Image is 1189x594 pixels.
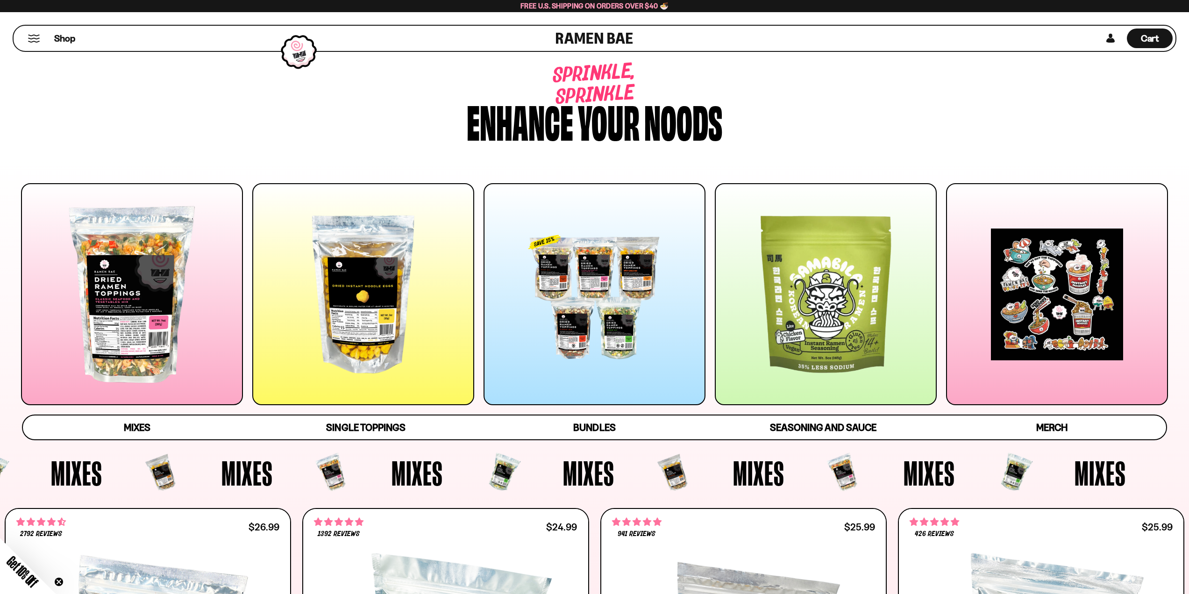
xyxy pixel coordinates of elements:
[910,516,959,528] span: 4.76 stars
[733,456,784,490] span: Mixes
[915,530,954,538] span: 426 reviews
[20,530,62,538] span: 2792 reviews
[938,415,1166,439] a: Merch
[54,32,75,45] span: Shop
[520,1,669,10] span: Free U.S. Shipping on Orders over $40 🍜
[54,29,75,48] a: Shop
[249,522,279,531] div: $26.99
[221,456,273,490] span: Mixes
[16,516,66,528] span: 4.68 stars
[467,98,573,143] div: Enhance
[51,456,102,490] span: Mixes
[1075,456,1126,490] span: Mixes
[54,577,64,587] button: Close teaser
[124,422,150,433] span: Mixes
[552,61,635,108] span: Sprinkle, sprinkle
[480,415,709,439] a: Bundles
[1141,33,1159,44] span: Cart
[563,456,614,490] span: Mixes
[326,422,405,433] span: Single Toppings
[612,516,662,528] span: 4.75 stars
[4,553,41,590] span: Get 10% Off
[251,415,480,439] a: Single Toppings
[709,415,937,439] a: Seasoning and Sauce
[904,456,955,490] span: Mixes
[618,530,655,538] span: 941 reviews
[770,422,876,433] span: Seasoning and Sauce
[1142,522,1173,531] div: $25.99
[546,522,577,531] div: $24.99
[844,522,875,531] div: $25.99
[1127,26,1173,51] a: Cart
[392,456,443,490] span: Mixes
[573,422,615,433] span: Bundles
[1036,422,1068,433] span: Merch
[28,35,40,43] button: Mobile Menu Trigger
[578,98,640,143] div: your
[23,415,251,439] a: Mixes
[314,516,363,528] span: 4.76 stars
[644,98,722,143] div: noods
[318,530,360,538] span: 1392 reviews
